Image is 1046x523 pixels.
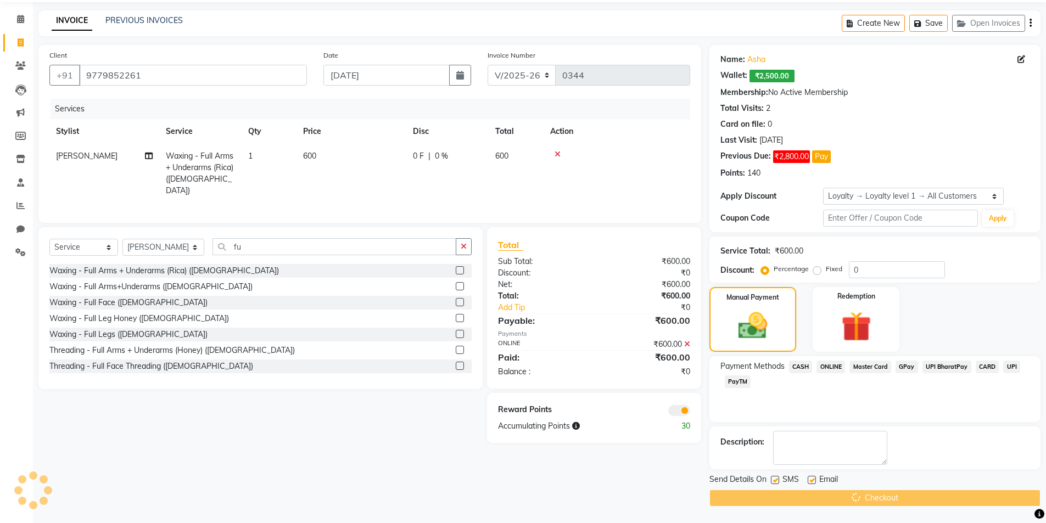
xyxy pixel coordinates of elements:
input: Search or Scan [212,238,456,255]
span: ONLINE [816,361,845,373]
div: ₹600.00 [594,290,698,302]
div: Waxing - Full Arms+Underarms ([DEMOGRAPHIC_DATA]) [49,281,253,293]
div: [DATE] [759,134,783,146]
div: No Active Membership [720,87,1030,98]
div: Membership: [720,87,768,98]
span: UPI BharatPay [922,361,971,373]
div: ₹0 [612,302,698,313]
div: ₹600.00 [594,351,698,364]
a: Asha [747,54,765,65]
span: ₹2,800.00 [773,150,810,163]
span: Send Details On [709,474,767,487]
th: Disc [406,119,489,144]
th: Price [297,119,406,144]
img: _cash.svg [729,309,776,342]
span: 0 F [413,150,424,162]
span: [PERSON_NAME] [56,151,118,161]
th: Total [489,119,544,144]
a: INVOICE [52,11,92,31]
th: Action [544,119,690,144]
img: _gift.svg [832,308,881,345]
label: Date [323,50,338,60]
span: 600 [303,151,316,161]
label: Client [49,50,67,60]
th: Qty [242,119,297,144]
span: 600 [495,151,508,161]
div: Name: [720,54,745,65]
div: Waxing - Full Face ([DEMOGRAPHIC_DATA]) [49,297,208,308]
div: Net: [490,279,594,290]
button: Save [909,15,948,32]
div: ₹600.00 [775,245,803,257]
th: Stylist [49,119,159,144]
div: Last Visit: [720,134,757,146]
div: ₹600.00 [594,314,698,327]
input: Search by Name/Mobile/Email/Code [79,65,307,86]
div: Coupon Code [720,212,824,224]
div: Total Visits: [720,103,764,114]
span: SMS [782,474,799,487]
span: Total [498,239,523,251]
div: Waxing - Full Legs ([DEMOGRAPHIC_DATA]) [49,329,208,340]
span: Email [819,474,838,487]
span: ₹2,500.00 [749,70,795,82]
div: Points: [720,167,745,179]
div: Accumulating Points [490,420,646,432]
div: ONLINE [490,339,594,350]
div: Sub Total: [490,256,594,267]
span: CARD [976,361,999,373]
div: Payments [498,329,690,339]
label: Manual Payment [726,293,779,302]
div: Card on file: [720,119,765,130]
span: GPay [896,361,918,373]
label: Redemption [837,291,875,301]
span: | [428,150,430,162]
div: Discount: [720,265,754,276]
div: Wallet: [720,70,747,82]
button: Create New [842,15,905,32]
span: CASH [789,361,813,373]
div: 30 [646,420,698,432]
div: Paid: [490,351,594,364]
div: Waxing - Full Arms + Underarms (Rica) ([DEMOGRAPHIC_DATA]) [49,265,279,277]
label: Invoice Number [488,50,535,60]
button: Apply [982,210,1014,227]
a: PREVIOUS INVOICES [105,15,183,25]
button: Open Invoices [952,15,1025,32]
div: Description: [720,436,764,448]
div: ₹600.00 [594,279,698,290]
div: ₹0 [594,366,698,378]
div: Threading - Full Face Threading ([DEMOGRAPHIC_DATA]) [49,361,253,372]
label: Fixed [826,264,842,274]
span: 1 [248,151,253,161]
th: Service [159,119,242,144]
span: 0 % [435,150,448,162]
span: Payment Methods [720,361,785,372]
div: Previous Due: [720,150,771,163]
div: Balance : [490,366,594,378]
div: ₹600.00 [594,339,698,350]
button: Pay [812,150,831,163]
div: Services [51,99,698,119]
span: PayTM [725,375,751,388]
button: +91 [49,65,80,86]
div: Discount: [490,267,594,279]
span: UPI [1003,361,1020,373]
div: 2 [766,103,770,114]
div: Payable: [490,314,594,327]
div: Threading - Full Arms + Underarms (Honey) ([DEMOGRAPHIC_DATA]) [49,345,295,356]
div: Reward Points [490,404,594,416]
div: Service Total: [720,245,770,257]
label: Percentage [774,264,809,274]
div: Apply Discount [720,190,824,202]
input: Enter Offer / Coupon Code [823,210,978,227]
div: Total: [490,290,594,302]
a: Add Tip [490,302,611,313]
div: Waxing - Full Leg Honey ([DEMOGRAPHIC_DATA]) [49,313,229,324]
div: ₹0 [594,267,698,279]
div: 140 [747,167,760,179]
div: 0 [768,119,772,130]
span: Master Card [849,361,891,373]
div: ₹600.00 [594,256,698,267]
span: Waxing - Full Arms + Underarms (Rica) ([DEMOGRAPHIC_DATA]) [166,151,233,195]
